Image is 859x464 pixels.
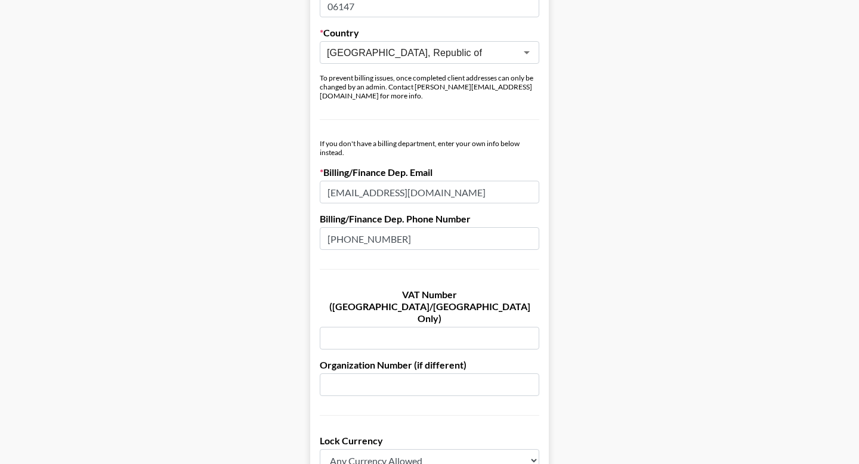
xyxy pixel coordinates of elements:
[320,139,539,157] div: If you don't have a billing department, enter your own info below instead.
[320,289,539,324] label: VAT Number ([GEOGRAPHIC_DATA]/[GEOGRAPHIC_DATA] Only)
[320,213,539,225] label: Billing/Finance Dep. Phone Number
[320,435,539,447] label: Lock Currency
[320,27,539,39] label: Country
[320,359,539,371] label: Organization Number (if different)
[518,44,535,61] button: Open
[320,166,539,178] label: Billing/Finance Dep. Email
[320,73,539,100] div: To prevent billing issues, once completed client addresses can only be changed by an admin. Conta...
